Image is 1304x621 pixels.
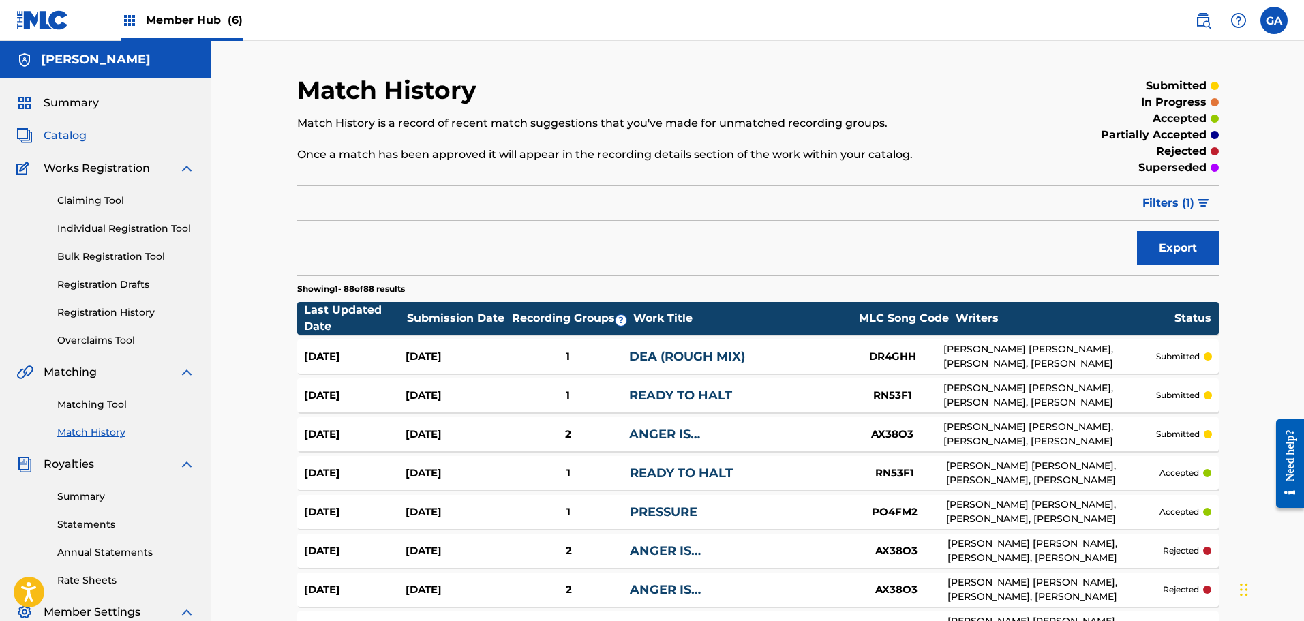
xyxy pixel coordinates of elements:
[297,115,1007,132] p: Match History is a record of recent match suggestions that you've made for unmatched recording gr...
[507,349,629,365] div: 1
[943,381,1155,410] div: [PERSON_NAME] [PERSON_NAME], [PERSON_NAME], [PERSON_NAME]
[1230,12,1247,29] img: help
[228,14,243,27] span: (6)
[41,52,151,67] h5: Gary Agis
[1236,556,1304,621] iframe: Chat Widget
[946,498,1160,526] div: [PERSON_NAME] [PERSON_NAME], [PERSON_NAME], [PERSON_NAME]
[1134,186,1219,220] button: Filters (1)
[297,75,483,106] h2: Match History
[57,194,195,208] a: Claiming Tool
[507,466,629,481] div: 1
[630,543,701,558] a: ANGER IS…
[1195,12,1211,29] img: search
[57,517,195,532] a: Statements
[1189,7,1217,34] a: Public Search
[16,95,33,111] img: Summary
[406,349,507,365] div: [DATE]
[507,427,629,442] div: 2
[1138,160,1207,176] p: superseded
[304,349,406,365] div: [DATE]
[297,283,405,295] p: Showing 1 - 88 of 88 results
[946,459,1160,487] div: [PERSON_NAME] [PERSON_NAME], [PERSON_NAME], [PERSON_NAME]
[629,427,700,442] a: ANGER IS…
[57,425,195,440] a: Match History
[616,315,626,326] span: ?
[304,388,406,404] div: [DATE]
[121,12,138,29] img: Top Rightsholders
[1260,7,1288,34] div: User Menu
[44,127,87,144] span: Catalog
[146,12,243,28] span: Member Hub
[630,466,733,481] a: READY TO HALT
[841,349,943,365] div: DR4GHH
[406,504,507,520] div: [DATE]
[406,388,507,404] div: [DATE]
[57,249,195,264] a: Bulk Registration Tool
[57,277,195,292] a: Registration Drafts
[1156,143,1207,160] p: rejected
[16,160,34,177] img: Works Registration
[1146,78,1207,94] p: submitted
[304,582,406,598] div: [DATE]
[507,388,629,404] div: 1
[1159,506,1199,518] p: accepted
[1156,389,1200,402] p: submitted
[44,364,97,380] span: Matching
[1156,350,1200,363] p: submitted
[57,305,195,320] a: Registration History
[179,456,195,472] img: expand
[1142,195,1194,211] span: Filters ( 1 )
[1141,94,1207,110] p: in progress
[1163,545,1199,557] p: rejected
[16,10,69,30] img: MLC Logo
[629,388,732,403] a: READY TO HALT
[406,582,508,598] div: [DATE]
[57,333,195,348] a: Overclaims Tool
[510,310,633,327] div: Recording Groups
[943,420,1155,449] div: [PERSON_NAME] [PERSON_NAME], [PERSON_NAME], [PERSON_NAME]
[1159,467,1199,479] p: accepted
[406,466,507,481] div: [DATE]
[507,504,629,520] div: 1
[947,536,1163,565] div: [PERSON_NAME] [PERSON_NAME], [PERSON_NAME], [PERSON_NAME]
[1163,584,1199,596] p: rejected
[841,427,943,442] div: AX38O3
[1153,110,1207,127] p: accepted
[407,310,509,327] div: Submission Date
[947,575,1163,604] div: [PERSON_NAME] [PERSON_NAME], [PERSON_NAME], [PERSON_NAME]
[629,349,745,364] a: DEA (ROUGH MIX)
[943,342,1155,371] div: [PERSON_NAME] [PERSON_NAME], [PERSON_NAME], [PERSON_NAME]
[16,52,33,68] img: Accounts
[406,543,508,559] div: [DATE]
[841,388,943,404] div: RN53F1
[44,160,150,177] span: Works Registration
[297,147,1007,163] p: Once a match has been approved it will appear in the recording details section of the work within...
[304,466,406,481] div: [DATE]
[57,222,195,236] a: Individual Registration Tool
[179,604,195,620] img: expand
[44,456,94,472] span: Royalties
[16,364,33,380] img: Matching
[179,364,195,380] img: expand
[845,582,947,598] div: AX38O3
[1240,569,1248,610] div: Drag
[44,604,140,620] span: Member Settings
[630,504,697,519] a: PRESSURE
[304,504,406,520] div: [DATE]
[57,573,195,588] a: Rate Sheets
[44,95,99,111] span: Summary
[844,504,946,520] div: PO4FM2
[1101,127,1207,143] p: partially accepted
[1198,199,1209,207] img: filter
[1137,231,1219,265] button: Export
[16,127,87,144] a: CatalogCatalog
[57,489,195,504] a: Summary
[633,310,851,327] div: Work Title
[304,427,406,442] div: [DATE]
[1266,408,1304,518] iframe: Resource Center
[845,543,947,559] div: AX38O3
[956,310,1174,327] div: Writers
